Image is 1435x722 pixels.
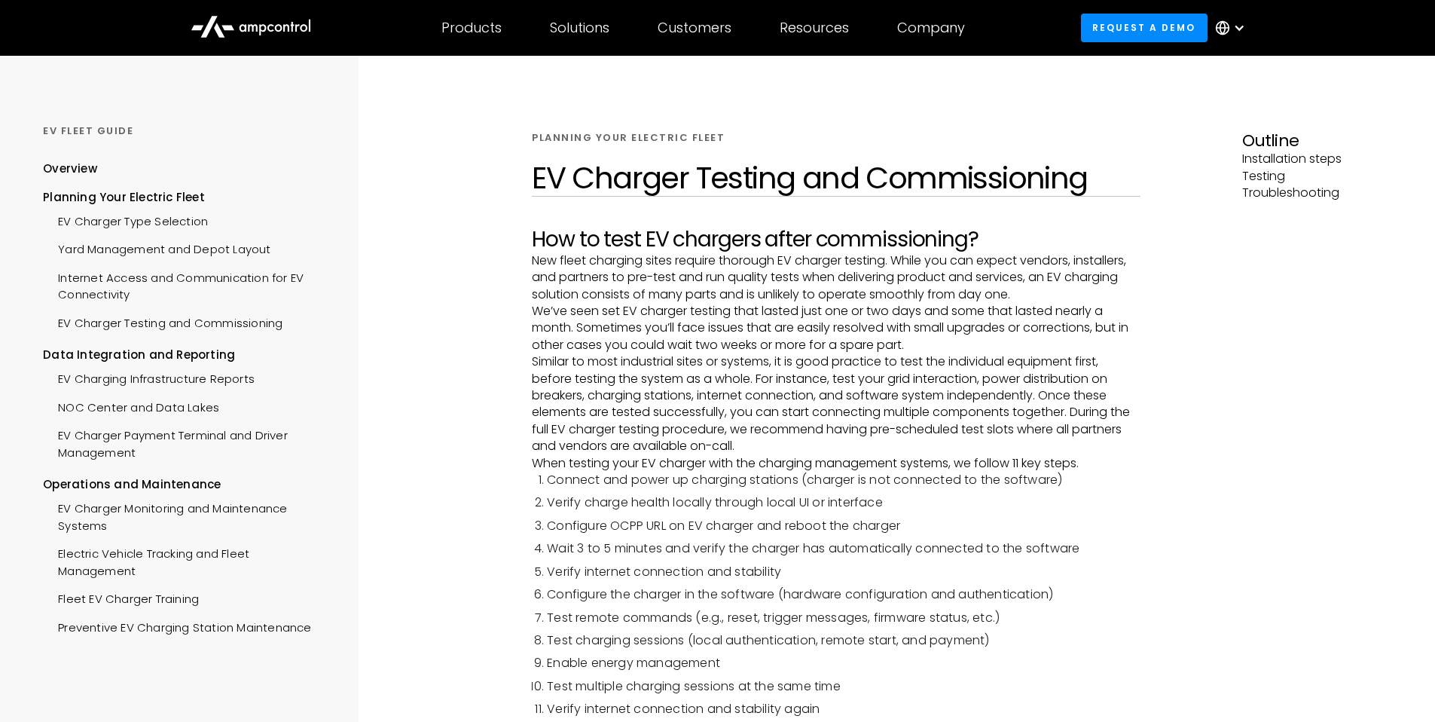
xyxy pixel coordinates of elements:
h1: EV Charger Testing and Commissioning [532,160,1140,196]
div: Solutions [550,20,609,36]
li: Test multiple charging sessions at the same time [547,678,1140,695]
p: Testing [1242,168,1392,185]
h3: Outline [1242,131,1392,151]
a: Request a demo [1081,14,1208,41]
a: Internet Access and Communication for EV Connectivity [43,262,330,307]
li: Verify charge health locally through local UI or interface [547,494,1140,511]
li: Test charging sessions (local authentication, remote start, and payment) [547,632,1140,649]
div: Overview [43,161,97,177]
div: Operations and Maintenance [43,476,330,493]
p: Similar to most industrial sites or systems, it is good practice to test the individual equipment... [532,353,1140,454]
div: Planning Your Electric Fleet [43,189,330,206]
a: EV Charger Type Selection [43,206,208,234]
div: Resources [780,20,849,36]
div: Data Integration and Reporting [43,347,330,363]
a: Fleet EV Charger Training [43,583,199,611]
li: Enable energy management [547,655,1140,672]
div: Customers [658,20,731,36]
li: Verify internet connection and stability again [547,701,1140,717]
div: Ev Fleet GUIDE [43,124,330,138]
div: Products [441,20,502,36]
a: EV Charger Payment Terminal and Driver Management [43,420,330,465]
li: Connect and power up charging stations (charger is not connected to the software) [547,472,1140,488]
a: EV Charger Testing and Commissioning [43,307,282,335]
p: When testing your EV charger with the charging management systems, we follow 11 key steps. [532,455,1140,472]
a: EV Charger Monitoring and Maintenance Systems [43,493,330,538]
a: EV Charging Infrastructure Reports [43,363,255,391]
li: Wait 3 to 5 minutes and verify the charger has automatically connected to the software [547,540,1140,557]
div: Company [897,20,965,36]
li: Configure OCPP URL on EV charger and reboot the charger [547,518,1140,534]
p: Troubleshooting [1242,185,1392,201]
a: Yard Management and Depot Layout [43,234,270,262]
h2: How to test EV chargers after commissioning? [532,227,1140,252]
p: We’ve seen set EV charger testing that lasted just one or two days and some that lasted nearly a ... [532,303,1140,353]
a: Overview [43,161,97,188]
a: Preventive EV Charging Station Maintenance [43,612,311,640]
li: Verify internet connection and stability [547,564,1140,580]
p: Installation steps [1242,151,1392,167]
div: Planning Your Electric Fleet [532,131,725,145]
a: Electric Vehicle Tracking and Fleet Management [43,538,330,583]
li: Test remote commands (e.g., reset, trigger messages, firmware status, etc.) [547,610,1140,626]
p: New fleet charging sites require thorough EV charger testing. While you can expect vendors, insta... [532,252,1140,303]
a: NOC Center and Data Lakes [43,392,219,420]
li: Configure the charger in the software (hardware configuration and authentication) [547,586,1140,603]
